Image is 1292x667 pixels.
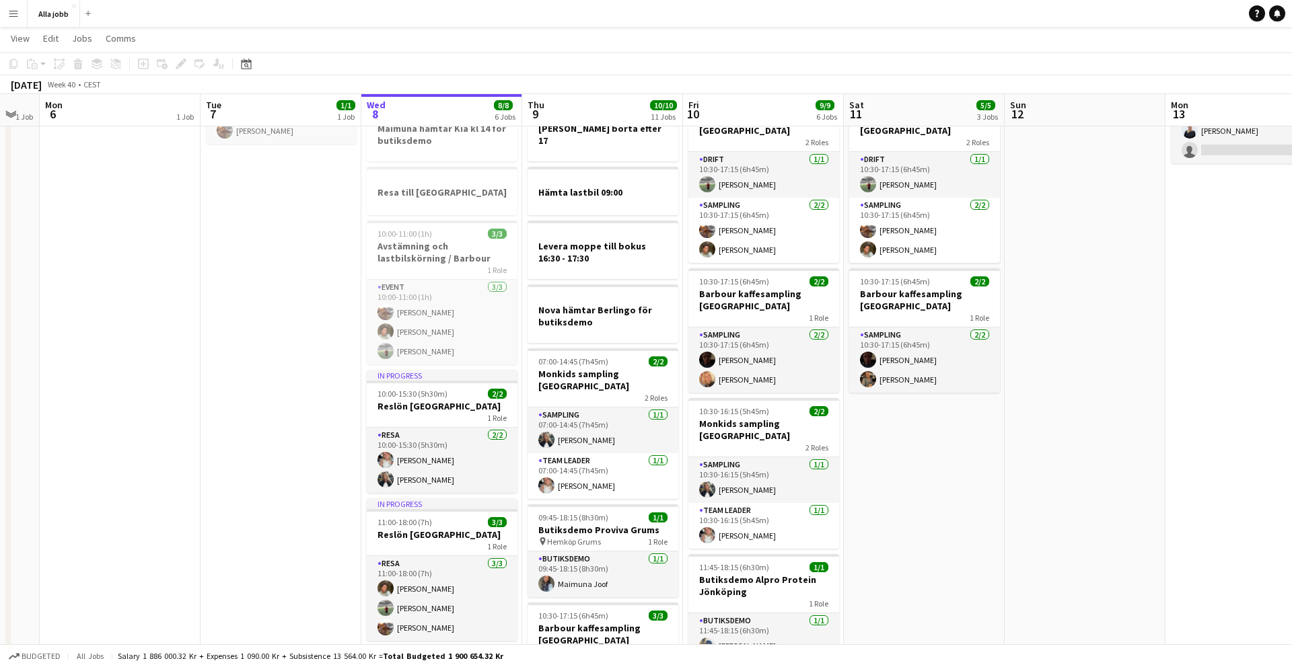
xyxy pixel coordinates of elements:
app-job-card: 07:00-14:45 (7h45m)2/2Monkids sampling [GEOGRAPHIC_DATA]2 RolesSampling1/107:00-14:45 (7h45m)[PER... [528,348,678,499]
span: View [11,32,30,44]
h3: Avstämning och lastbilskörning / Barbour [367,240,517,264]
h3: Nova hämtar Berlingo för butiksdemo [528,304,678,328]
a: Edit [38,30,64,47]
app-card-role: Sampling2/210:30-17:15 (6h45m)[PERSON_NAME][PERSON_NAME] [849,327,1000,393]
button: Alla jobb [28,1,80,27]
button: Budgeted [7,649,63,664]
app-job-card: 10:30-17:15 (6h45m)3/3Barbour kaffesampling [GEOGRAPHIC_DATA]2 RolesDrift1/110:30-17:15 (6h45m)[P... [849,93,1000,263]
span: Tue [206,99,221,111]
app-job-card: 10:30-16:15 (5h45m)2/2Monkids sampling [GEOGRAPHIC_DATA]2 RolesSampling1/110:30-16:15 (5h45m)[PER... [688,398,839,549]
app-card-role: Event3/310:00-11:00 (1h)[PERSON_NAME][PERSON_NAME][PERSON_NAME] [367,280,517,364]
h3: Resa till [GEOGRAPHIC_DATA] [367,186,517,198]
span: 10:30-16:15 (5h45m) [699,406,769,416]
span: 10:30-17:15 (6h45m) [860,276,930,286]
div: 6 Jobs [495,112,515,122]
span: 10 [686,106,699,122]
app-card-role: Butiksdemo1/109:45-18:15 (8h30m)Maimuna Joof [528,551,678,597]
app-card-role: Sampling2/210:30-17:15 (6h45m)[PERSON_NAME][PERSON_NAME] [688,327,839,393]
span: 10/10 [650,100,677,110]
span: 11:00-18:00 (7h) [378,517,432,527]
div: In progress [367,498,517,509]
h3: Barbour kaffesampling [GEOGRAPHIC_DATA] [528,622,678,646]
span: 10:30-17:15 (6h45m) [538,611,608,621]
div: 1 Job [15,112,33,122]
h3: Reslön [GEOGRAPHIC_DATA] [367,400,517,412]
div: 3 Jobs [977,112,998,122]
app-job-card: In progress10:00-15:30 (5h30m)2/2Reslön [GEOGRAPHIC_DATA]1 RoleResa2/210:00-15:30 (5h30m)[PERSON_... [367,370,517,493]
app-job-card: Maimuna hämtar Kia kl 14 för butiksdemo [367,103,517,161]
app-card-role: Butiksdemo1/111:45-18:15 (6h30m)[PERSON_NAME] [688,613,839,659]
app-card-role: Sampling1/110:30-16:15 (5h45m)[PERSON_NAME] [688,457,839,503]
app-card-role: Team Leader1/107:00-14:45 (7h45m)[PERSON_NAME] [528,453,678,499]
span: Mon [45,99,63,111]
div: Salary 1 886 000.32 kr + Expenses 1 090.00 kr + Subsistence 13 564.00 kr = [118,651,503,661]
span: 3/3 [488,517,507,527]
span: Sun [1010,99,1026,111]
div: Nova hämtar Berlingo för butiksdemo [528,284,678,343]
span: 3/3 [649,611,668,621]
span: Wed [367,99,386,111]
div: CEST [83,79,101,89]
app-job-card: 10:30-17:15 (6h45m)2/2Barbour kaffesampling [GEOGRAPHIC_DATA]1 RoleSampling2/210:30-17:15 (6h45m)... [688,268,839,393]
app-job-card: In progress11:00-18:00 (7h)3/3Reslön [GEOGRAPHIC_DATA]1 RoleResa3/311:00-18:00 (7h)[PERSON_NAME][... [367,498,517,641]
div: 11 Jobs [651,112,676,122]
span: Hemköp Grums [547,537,601,547]
span: 2/2 [810,276,828,286]
app-job-card: Resa till [GEOGRAPHIC_DATA] [367,167,517,215]
span: 2 Roles [645,393,668,403]
span: 1 Role [970,313,989,323]
div: 09:45-18:15 (8h30m)1/1Butiksdemo Proviva Grums Hemköp Grums1 RoleButiksdemo1/109:45-18:15 (8h30m)... [528,504,678,597]
div: 10:30-17:15 (6h45m)3/3Barbour kaffesampling [GEOGRAPHIC_DATA]2 RolesDrift1/110:30-17:15 (6h45m)[P... [688,93,839,263]
span: 8/8 [494,100,513,110]
app-card-role: Sampling1/107:00-14:45 (7h45m)[PERSON_NAME] [528,407,678,453]
span: 12 [1008,106,1026,122]
span: 1 Role [809,598,828,609]
span: Mon [1171,99,1188,111]
span: Budgeted [22,652,61,661]
span: 2/2 [810,406,828,416]
span: Total Budgeted 1 900 654.32 kr [383,651,503,661]
app-card-role: Sampling2/210:30-17:15 (6h45m)[PERSON_NAME][PERSON_NAME] [849,198,1000,263]
span: Thu [528,99,544,111]
span: 1 Role [648,537,668,547]
span: 11:45-18:15 (6h30m) [699,562,769,572]
span: 1/1 [810,562,828,572]
span: Jobs [72,32,92,44]
app-job-card: Hämta lastbil 09:00 [528,167,678,215]
a: View [5,30,35,47]
app-card-role: Resa2/210:00-15:30 (5h30m)[PERSON_NAME][PERSON_NAME] [367,428,517,493]
app-job-card: Levera moppe till bokus 16:30 - 17:30 [528,221,678,279]
span: 1 Role [487,413,507,423]
app-job-card: 10:30-17:15 (6h45m)2/2Barbour kaffesampling [GEOGRAPHIC_DATA]1 RoleSampling2/210:30-17:15 (6h45m)... [849,268,1000,393]
app-job-card: 10:00-11:00 (1h)3/3Avstämning och lastbilskörning / Barbour1 RoleEvent3/310:00-11:00 (1h)[PERSON_... [367,221,517,364]
h3: Monkids sampling [GEOGRAPHIC_DATA] [688,418,839,442]
h3: Levera moppe till bokus 16:30 - 17:30 [528,240,678,264]
span: 10:00-11:00 (1h) [378,229,432,239]
div: [PERSON_NAME] borta efter 17 [528,103,678,161]
app-job-card: 11:45-18:15 (6h30m)1/1Butiksdemo Alpro Protein Jönköping1 RoleButiksdemo1/111:45-18:15 (6h30m)[PE... [688,554,839,659]
span: Comms [106,32,136,44]
h3: Monkids sampling [GEOGRAPHIC_DATA] [528,368,678,392]
span: 13 [1169,106,1188,122]
h3: Butiksdemo Alpro Protein Jönköping [688,574,839,598]
span: 09:45-18:15 (8h30m) [538,512,608,522]
span: 2/2 [970,276,989,286]
app-card-role: Team Leader1/110:30-16:15 (5h45m)[PERSON_NAME] [688,503,839,549]
span: 1/1 [336,100,355,110]
h3: Reslön [GEOGRAPHIC_DATA] [367,528,517,541]
span: 7 [204,106,221,122]
span: Fri [688,99,699,111]
span: 9 [526,106,544,122]
div: 1 Job [337,112,355,122]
